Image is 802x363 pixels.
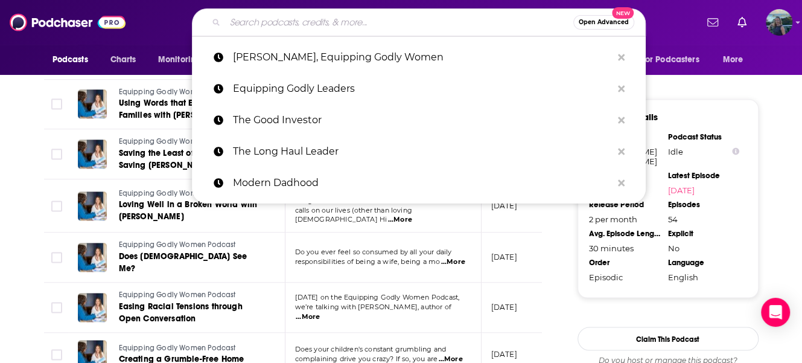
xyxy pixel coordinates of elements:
[668,199,739,209] div: Episodes
[296,312,320,322] span: ...More
[119,251,247,274] span: Does [DEMOGRAPHIC_DATA] See Me?
[119,240,236,249] span: Equipping Godly Women Podcast
[668,243,739,252] div: No
[295,248,452,256] span: Do you ever feel so consumed by all your daily
[119,199,258,222] span: Loving Well in a Broken World with [PERSON_NAME]
[589,272,660,281] div: Episodic
[233,42,612,73] p: Brittany, Equipping Godly Women
[119,344,236,352] span: Equipping Godly Women Podcast
[119,137,236,146] span: Equipping Godly Women Podcast
[192,73,646,104] a: Equipping Godly Leaders
[119,301,243,324] span: Easing Racial Tensions through Open Conversation
[119,251,264,275] a: Does [DEMOGRAPHIC_DATA] See Me?
[573,15,634,30] button: Open AdvancedNew
[103,48,144,71] a: Charts
[119,87,264,98] a: Equipping Godly Women Podcast
[578,327,759,350] button: Claim This Podcast
[51,252,62,263] span: Toggle select row
[110,51,136,68] span: Charts
[668,214,739,223] div: 54
[388,215,412,225] span: ...More
[714,48,758,71] button: open menu
[10,11,126,34] img: Podchaser - Follow, Share and Rate Podcasts
[589,199,660,209] div: Release Period
[51,98,62,109] span: Toggle select row
[668,146,739,156] div: Idle
[119,291,236,299] span: Equipping Godly Women Podcast
[44,48,104,71] button: open menu
[192,167,646,199] a: Modern Dadhood
[733,12,751,33] a: Show notifications dropdown
[119,240,264,251] a: Equipping Godly Women Podcast
[579,19,629,25] span: Open Advanced
[192,136,646,167] a: The Long Haul Leader
[119,147,264,172] a: Saving the Least of These: The Saving [PERSON_NAME] Story
[295,293,460,301] span: [DATE] on the Equipping Godly Women Podcast,
[295,206,412,224] span: calls on our lives (other than loving [DEMOGRAPHIC_DATA] Hi
[668,132,739,141] div: Podcast Status
[119,97,264,121] a: Using Words that Encourage Our Families with [PERSON_NAME]
[192,104,646,136] a: The Good Investor
[668,185,739,194] a: [DATE]
[641,51,699,68] span: For Podcasters
[150,48,217,71] button: open menu
[668,272,739,281] div: English
[119,343,263,354] a: Equipping Godly Women Podcast
[233,167,612,199] p: Modern Dadhood
[441,257,465,267] span: ...More
[589,228,660,238] div: Avg. Episode Length
[119,189,236,198] span: Equipping Godly Women Podcast
[192,42,646,73] a: [PERSON_NAME], Equipping Godly Women
[732,147,739,156] button: Show Info
[722,51,743,68] span: More
[233,104,612,136] p: The Good Investor
[634,48,717,71] button: open menu
[295,355,438,363] span: complaining drive you crazy? If so, you are
[119,88,236,96] span: Equipping Godly Women Podcast
[295,303,451,311] span: we’re talking with [PERSON_NAME], author of
[295,187,461,205] span: As [DEMOGRAPHIC_DATA], we know that one of the greatest
[589,243,660,252] div: 30 minutes
[53,51,88,68] span: Podcasts
[491,349,517,359] p: [DATE]
[766,9,792,36] button: Show profile menu
[158,51,201,68] span: Monitoring
[668,170,739,180] div: Latest Episode
[295,345,446,353] span: Does your children's constant grumbling and
[295,257,441,266] span: responsibilities of being a wife, being a mo
[119,98,249,120] span: Using Words that Encourage Our Families with [PERSON_NAME]
[491,201,517,211] p: [DATE]
[51,302,62,313] span: Toggle select row
[233,136,612,167] p: The Long Haul Leader
[491,252,517,262] p: [DATE]
[119,188,264,199] a: Equipping Godly Women Podcast
[766,9,792,36] span: Logged in as kelli0108
[766,9,792,36] img: User Profile
[612,7,634,19] span: New
[589,257,660,267] div: Order
[119,301,264,325] a: Easing Racial Tensions through Open Conversation
[51,349,62,360] span: Toggle select row
[761,298,790,327] div: Open Intercom Messenger
[668,228,739,238] div: Explicit
[51,201,62,211] span: Toggle select row
[192,8,646,36] div: Search podcasts, credits, & more...
[702,12,723,33] a: Show notifications dropdown
[51,149,62,159] span: Toggle select row
[119,148,237,170] span: Saving the Least of These: The Saving [PERSON_NAME] Story
[119,290,264,301] a: Equipping Godly Women Podcast
[491,302,517,312] p: [DATE]
[589,214,660,223] div: 2 per month
[233,73,612,104] p: Equipping Godly Leaders
[119,137,264,147] a: Equipping Godly Women Podcast
[119,199,264,223] a: Loving Well in a Broken World with [PERSON_NAME]
[225,13,573,32] input: Search podcasts, credits, & more...
[668,257,739,267] div: Language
